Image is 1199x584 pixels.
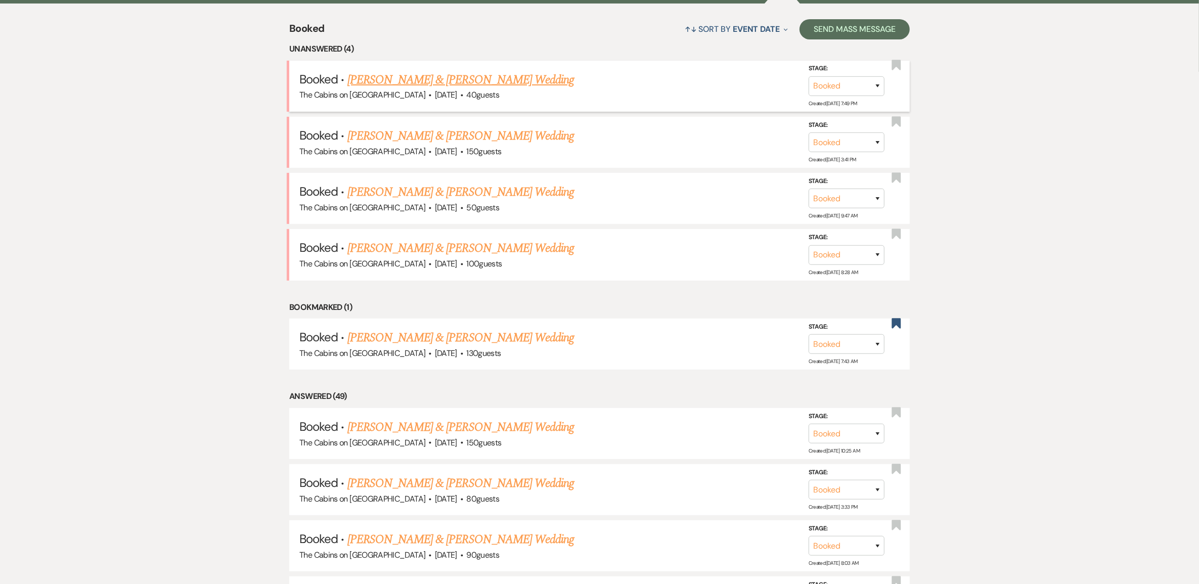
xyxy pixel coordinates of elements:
label: Stage: [809,467,884,478]
span: The Cabins on [GEOGRAPHIC_DATA] [299,493,425,504]
span: Booked [299,127,338,143]
span: Created: [DATE] 8:03 AM [809,560,859,566]
a: [PERSON_NAME] & [PERSON_NAME] Wedding [347,239,574,257]
span: 130 guests [466,348,501,358]
span: Created: [DATE] 8:28 AM [809,268,858,275]
span: Created: [DATE] 9:47 AM [809,212,858,219]
span: [DATE] [435,550,457,560]
span: Created: [DATE] 3:41 PM [809,156,856,163]
span: The Cabins on [GEOGRAPHIC_DATA] [299,550,425,560]
span: Booked [299,475,338,490]
span: 80 guests [466,493,499,504]
a: [PERSON_NAME] & [PERSON_NAME] Wedding [347,329,574,347]
span: Booked [299,71,338,87]
span: The Cabins on [GEOGRAPHIC_DATA] [299,348,425,358]
label: Stage: [809,523,884,534]
button: Sort By Event Date [681,16,792,42]
label: Stage: [809,411,884,422]
label: Stage: [809,119,884,130]
a: [PERSON_NAME] & [PERSON_NAME] Wedding [347,474,574,492]
button: Send Mass Message [800,19,910,39]
span: Created: [DATE] 7:43 AM [809,358,858,365]
span: [DATE] [435,493,457,504]
span: The Cabins on [GEOGRAPHIC_DATA] [299,89,425,100]
span: 100 guests [466,258,502,269]
span: [DATE] [435,202,457,213]
span: 150 guests [466,437,501,448]
span: [DATE] [435,146,457,157]
span: [DATE] [435,258,457,269]
span: Created: [DATE] 10:25 AM [809,447,860,454]
span: Event Date [733,24,780,34]
span: 150 guests [466,146,501,157]
span: Booked [289,21,324,42]
span: The Cabins on [GEOGRAPHIC_DATA] [299,202,425,213]
li: Unanswered (4) [289,42,910,56]
span: Booked [299,419,338,434]
a: [PERSON_NAME] & [PERSON_NAME] Wedding [347,127,574,145]
span: Booked [299,240,338,255]
span: Created: [DATE] 3:33 PM [809,504,858,510]
label: Stage: [809,322,884,333]
span: The Cabins on [GEOGRAPHIC_DATA] [299,258,425,269]
span: Booked [299,184,338,199]
a: [PERSON_NAME] & [PERSON_NAME] Wedding [347,530,574,549]
li: Bookmarked (1) [289,301,910,314]
span: [DATE] [435,348,457,358]
a: [PERSON_NAME] & [PERSON_NAME] Wedding [347,183,574,201]
span: 40 guests [466,89,499,100]
span: Created: [DATE] 7:49 PM [809,100,857,107]
span: Booked [299,329,338,345]
li: Answered (49) [289,390,910,403]
span: 90 guests [466,550,499,560]
span: Booked [299,531,338,547]
span: [DATE] [435,437,457,448]
label: Stage: [809,232,884,243]
a: [PERSON_NAME] & [PERSON_NAME] Wedding [347,418,574,436]
span: [DATE] [435,89,457,100]
span: The Cabins on [GEOGRAPHIC_DATA] [299,437,425,448]
a: [PERSON_NAME] & [PERSON_NAME] Wedding [347,71,574,89]
span: The Cabins on [GEOGRAPHIC_DATA] [299,146,425,157]
span: ↑↓ [685,24,697,34]
label: Stage: [809,176,884,187]
label: Stage: [809,63,884,74]
span: 50 guests [466,202,499,213]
